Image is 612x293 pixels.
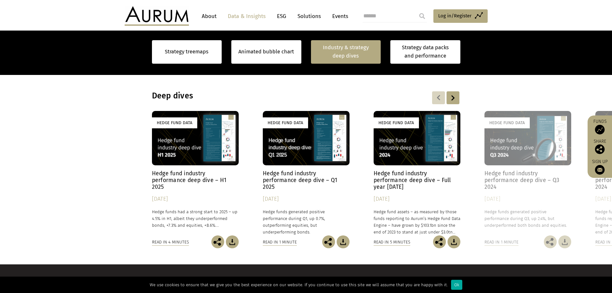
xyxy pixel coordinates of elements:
[484,208,571,229] p: Hedge funds generated positive performance during Q3, up 2.4%, but underperformed both bonds and ...
[263,111,350,235] a: Hedge Fund Data Hedge fund industry performance deep dive – Q1 2025 [DATE] Hedge funds generated ...
[263,208,350,236] p: Hedge funds generated positive performance during Q1, up 0.7%, outperforming equities, but underp...
[152,170,239,190] h4: Hedge fund industry performance deep dive – H1 2025
[591,119,609,134] a: Funds
[311,40,381,64] a: Industry & strategy deep dives
[484,117,530,128] div: Hedge Fund Data
[416,10,429,23] input: Submit
[238,48,294,56] a: Animated bubble chart
[433,9,488,23] a: Log in/Register
[263,170,350,190] h4: Hedge fund industry performance deep dive – Q1 2025
[294,10,324,22] a: Solutions
[329,10,348,22] a: Events
[595,144,605,154] img: Share this post
[274,10,289,22] a: ESG
[152,195,239,204] div: [DATE]
[374,111,460,235] a: Hedge Fund Data Hedge fund industry performance deep dive – Full year [DATE] [DATE] Hedge fund as...
[438,12,472,20] span: Log in/Register
[451,280,462,290] div: Ok
[484,239,519,246] div: Read in 1 minute
[225,10,269,22] a: Data & Insights
[591,139,609,154] div: Share
[263,195,350,204] div: [DATE]
[595,165,605,175] img: Sign up to our newsletter
[152,239,189,246] div: Read in 4 minutes
[390,40,460,64] a: Strategy data packs and performance
[374,195,460,204] div: [DATE]
[484,195,571,204] div: [DATE]
[337,235,350,248] img: Download Article
[374,170,460,190] h4: Hedge fund industry performance deep dive – Full year [DATE]
[448,235,460,248] img: Download Article
[152,117,197,128] div: Hedge Fund Data
[263,117,308,128] div: Hedge Fund Data
[152,91,377,101] h3: Deep dives
[152,208,239,229] p: Hedge funds had a strong start to 2025 – up 4.5% in H1, albeit they underperformed bonds, +7.3% a...
[263,239,297,246] div: Read in 1 minute
[322,235,335,248] img: Share this post
[374,117,419,128] div: Hedge Fund Data
[211,235,224,248] img: Share this post
[374,239,410,246] div: Read in 5 minutes
[199,10,220,22] a: About
[558,235,571,248] img: Download Article
[374,208,460,236] p: Hedge fund assets – as measured by those funds reporting to Aurum’s Hedge Fund Data Engine – have...
[152,111,239,235] a: Hedge Fund Data Hedge fund industry performance deep dive – H1 2025 [DATE] Hedge funds had a stro...
[484,170,571,190] h4: Hedge fund industry performance deep dive – Q3 2024
[165,48,208,56] a: Strategy treemaps
[433,235,446,248] img: Share this post
[226,235,239,248] img: Download Article
[595,125,605,134] img: Access Funds
[125,6,189,26] img: Aurum
[591,159,609,175] a: Sign up
[544,235,557,248] img: Share this post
